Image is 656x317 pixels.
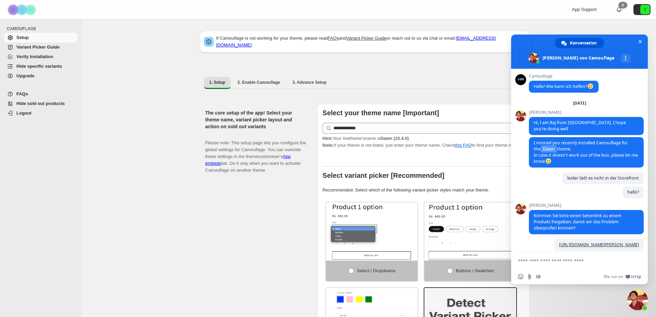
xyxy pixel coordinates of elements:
[621,54,630,63] div: Mehr Kanäle
[4,89,77,99] a: FAQs
[644,8,646,12] text: Y
[357,268,396,273] span: Select / Dropdowns
[534,140,638,164] span: I noticed you recently installed Camouflage for the theme. In case it doesn't work out of the box...
[618,2,627,9] div: 0
[559,242,639,248] a: [URL][DOMAIN_NAME][PERSON_NAME]
[637,38,644,45] span: Chat schließen
[534,83,594,89] span: Hallo! Wie kann ich helfen?
[16,101,65,106] span: Hide sold out products
[4,52,77,62] a: Verify Installation
[529,203,644,208] span: [PERSON_NAME]
[518,258,626,264] textarea: Verfassen Sie Ihre Nachricht…
[541,145,557,153] span: Dawn
[529,74,599,79] span: Camouflage
[16,35,29,40] span: Setup
[237,80,280,85] span: 2. Enable Camouflage
[527,274,532,279] span: Datei senden
[346,36,386,41] a: Variant Picker Guide
[572,7,597,12] span: App Support
[323,136,333,141] strong: Hint:
[604,274,623,279] span: We run on
[380,136,409,141] strong: Dawn (15.4.0)
[518,274,523,279] span: Einen Emoji einfügen
[4,108,77,118] a: Logout
[534,120,626,132] span: Hi, I am Raj from [GEOGRAPHIC_DATA]. I hope you're doing well
[4,99,77,108] a: Hide sold out products
[555,38,604,48] div: Konversation
[323,172,445,179] b: Select variant picker [Recommended]
[292,80,327,85] span: 3. Advance Setup
[4,71,77,81] a: Upgrade
[570,38,597,48] span: Konversation
[455,143,472,148] a: this FAQ
[5,0,40,19] img: Camouflage
[16,44,59,50] span: Variant Picker Guide
[323,143,334,148] strong: Note:
[323,109,439,117] b: Select your theme name [Important]
[633,4,651,15] button: Avatar with initials Y
[209,80,225,85] span: 1. Setup
[205,133,306,174] p: Please note: This setup page lets you configure the global settings for Camouflage. You can overr...
[4,62,77,71] a: Hide specific variants
[16,54,53,59] span: Verify Installation
[456,268,494,273] span: Buttons / Swatches
[4,42,77,52] a: Variant Picker Guide
[216,35,526,49] p: If Camouflage is not working for your theme, please read and or reach out to us via chat or email:
[616,6,623,13] a: 0
[326,202,418,261] img: Select / Dropdowns
[16,91,28,96] span: FAQs
[627,189,639,195] span: hallo?
[567,175,639,181] span: leider lädt es nicht in der Storefront
[573,101,586,105] div: [DATE]
[16,64,62,69] span: Hide specific variants
[529,110,644,115] span: [PERSON_NAME]
[627,290,648,310] div: Chat schließen
[323,135,524,149] p: If your theme is not listed, just enter your theme name. Check to find your theme name.
[16,110,31,116] span: Logout
[604,274,641,279] a: We run onCrisp
[640,5,650,14] span: Avatar with initials Y
[323,187,524,194] p: Recommended: Select which of the following variant picker styles match your theme.
[536,274,541,279] span: Audionachricht aufzeichnen
[7,26,79,31] span: CAMOUFLAGE
[328,36,339,41] a: FAQs
[323,136,409,141] span: Your live theme's name is
[424,202,516,261] img: Buttons / Swatches
[534,213,621,231] span: Könnten Sie bitte einen Seitenlink zu einem Produkt freigeben, damit wir das Problem überprüfen k...
[205,109,306,130] h2: The core setup of the app! Select your theme name, variant picker layout and action on sold out v...
[16,73,35,78] span: Upgrade
[631,274,641,279] span: Crisp
[4,33,77,42] a: Setup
